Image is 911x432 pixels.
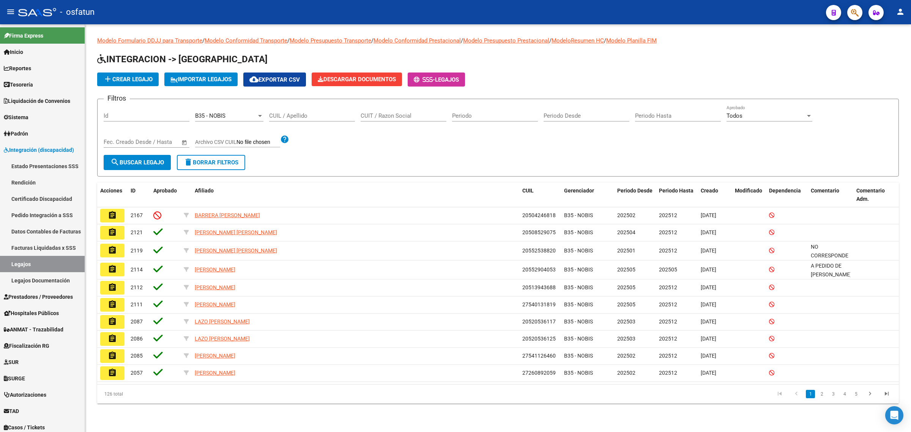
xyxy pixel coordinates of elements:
[108,368,117,377] mat-icon: assignment
[659,353,677,359] span: 202512
[177,155,245,170] button: Borrar Filtros
[564,248,593,254] span: B35 - NOBIS
[131,284,143,290] span: 2112
[184,159,238,166] span: Borrar Filtros
[659,370,677,376] span: 202512
[896,7,905,16] mat-icon: person
[374,37,461,44] a: Modelo Conformidad Prestacional
[131,370,143,376] span: 2057
[280,135,289,144] mat-icon: help
[131,229,143,235] span: 2121
[885,406,903,424] div: Open Intercom Messenger
[131,188,136,194] span: ID
[180,138,189,147] button: Open calendar
[4,342,49,350] span: Fiscalización RG
[811,263,851,321] span: A PEDIDO DE BELEN DE NOBIS SE RESTRINGE EL PERIODO DEL LEGAJO. Fecha de solicitud: 27/08/2025
[522,370,556,376] span: 27260892059
[103,76,153,83] span: Crear Legajo
[4,309,59,317] span: Hospitales Públicos
[561,183,614,208] datatable-header-cell: Gerenciador
[195,139,236,145] span: Archivo CSV CUIL
[312,73,402,86] button: Descargar Documentos
[701,229,716,235] span: [DATE]
[564,301,593,307] span: B35 - NOBIS
[4,391,46,399] span: Autorizaciones
[108,265,117,274] mat-icon: assignment
[108,300,117,309] mat-icon: assignment
[4,32,43,40] span: Firma Express
[243,73,306,87] button: Exportar CSV
[839,388,850,400] li: page 4
[97,73,159,86] button: Crear Legajo
[789,390,804,398] a: go to previous page
[522,353,556,359] span: 27541126460
[4,48,23,56] span: Inicio
[104,155,171,170] button: Buscar Legajo
[108,211,117,220] mat-icon: assignment
[195,301,235,307] span: [PERSON_NAME]
[4,80,33,89] span: Tesorería
[97,37,202,44] a: Modelo Formulario DDJJ para Transporte
[732,183,766,208] datatable-header-cell: Modificado
[659,301,677,307] span: 202512
[184,158,193,167] mat-icon: delete
[816,388,827,400] li: page 2
[195,112,225,119] span: B35 - NOBIS
[727,112,742,119] span: Todos
[617,248,635,254] span: 202501
[195,318,250,325] span: LAZO [PERSON_NAME]
[564,229,593,235] span: B35 - NOBIS
[195,266,235,273] span: [PERSON_NAME]
[97,36,899,404] div: / / / / / /
[195,248,277,254] span: [PERSON_NAME] [PERSON_NAME]
[617,284,635,290] span: 202505
[108,246,117,255] mat-icon: assignment
[552,37,604,44] a: ModeloResumen HC
[131,336,143,342] span: 2086
[131,301,143,307] span: 2111
[701,370,716,376] span: [DATE]
[701,266,716,273] span: [DATE]
[110,159,164,166] span: Buscar Legajo
[617,229,635,235] span: 202504
[141,139,178,145] input: Fecha fin
[195,353,235,359] span: [PERSON_NAME]
[811,188,839,194] span: Comentario
[110,158,120,167] mat-icon: search
[4,64,31,73] span: Reportes
[108,317,117,326] mat-icon: assignment
[408,73,465,87] button: -Legajos
[195,229,277,235] span: [PERSON_NAME] [PERSON_NAME]
[564,370,593,376] span: B35 - NOBIS
[829,390,838,398] a: 3
[519,183,561,208] datatable-header-cell: CUIL
[522,336,556,342] span: 20520536125
[769,188,801,194] span: Dependencia
[4,325,63,334] span: ANMAT - Trazabilidad
[249,75,258,84] mat-icon: cloud_download
[522,266,556,273] span: 20552904053
[522,212,556,218] span: 20504246818
[698,183,732,208] datatable-header-cell: Creado
[853,183,899,208] datatable-header-cell: Comentario Adm.
[659,229,677,235] span: 202512
[195,212,260,218] span: BARRERA [PERSON_NAME]
[817,390,826,398] a: 2
[617,266,635,273] span: 202505
[195,370,235,376] span: [PERSON_NAME]
[617,188,653,194] span: Periodo Desde
[617,318,635,325] span: 202503
[108,351,117,360] mat-icon: assignment
[290,37,371,44] a: Modelo Presupuesto Transporte
[60,4,95,20] span: - osfatun
[614,183,656,208] datatable-header-cell: Periodo Desde
[701,188,718,194] span: Creado
[772,390,787,398] a: go to first page
[701,212,716,218] span: [DATE]
[4,113,28,121] span: Sistema
[856,188,885,202] span: Comentario Adm.
[318,76,396,83] span: Descargar Documentos
[522,301,556,307] span: 27540131819
[564,284,593,290] span: B35 - NOBIS
[766,183,808,208] datatable-header-cell: Dependencia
